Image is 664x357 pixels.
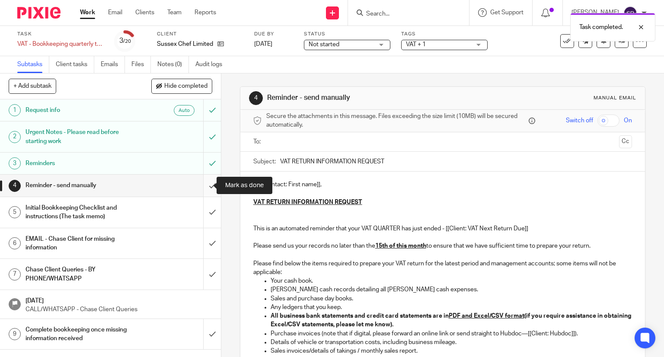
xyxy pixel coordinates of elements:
strong: All business bank statements and credit card statements are in (if you require assistance in obta... [271,313,633,328]
p: Any ledgers that you keep. [271,303,632,312]
div: 7 [9,268,21,280]
u: 15th of this month [375,243,426,249]
div: 9 [9,328,21,340]
p: Sales and purchase day books. [271,294,632,303]
p: CALL/WHATSAPP - Chase Client Queries [26,305,212,314]
u: PDF and Excel/CSV format [449,313,524,319]
p: Please send us your records no later than the to ensure that we have sufficient time to prepare y... [253,242,632,250]
a: Audit logs [195,56,229,73]
h1: Initial Bookkeeping Checklist and instructions (The task memo) [26,201,138,223]
img: svg%3E [623,6,637,20]
span: VAT + 1 [406,41,426,48]
span: Not started [309,41,339,48]
span: On [624,116,632,125]
div: 3 [119,36,131,46]
small: /20 [123,39,131,44]
u: VAT RETURN INFORMATION REQUEST [253,199,362,205]
span: [DATE] [254,41,272,47]
h1: [DATE] [26,294,212,305]
button: Cc [619,135,632,148]
img: Pixie [17,7,61,19]
div: VAT - Bookkeeping quarterly tasks [17,40,104,48]
p: This is an automated reminder that your VAT QUARTER has just ended - [[Client: VAT Next Return Due]] [253,224,632,233]
h1: Reminder - send manually [26,179,138,192]
button: + Add subtask [9,79,56,93]
span: Switch off [566,116,593,125]
h1: Chase Client Queries - BY PHONE/WHATSAPP [26,263,138,285]
a: Team [167,8,182,17]
h1: Reminders [26,157,138,170]
label: Client [157,31,243,38]
h1: Request info [26,104,138,117]
p: Your cash book. [271,277,632,285]
span: Secure the attachments in this message. Files exceeding the size limit (10MB) will be secured aut... [266,112,527,130]
span: Hide completed [164,83,207,90]
a: Client tasks [56,56,94,73]
div: 5 [9,206,21,218]
a: Reports [195,8,216,17]
a: Work [80,8,95,17]
p: [PERSON_NAME] cash records detailing all [PERSON_NAME] cash expenses. [271,285,632,294]
div: 2 [9,131,21,143]
a: Notes (0) [157,56,189,73]
p: Purchase invoices (note that if digital, please forward an online link or send straight to Hubdoc... [271,329,632,338]
div: 6 [9,237,21,249]
label: Status [304,31,390,38]
div: Manual email [594,95,636,102]
a: Email [108,8,122,17]
label: Subject: [253,157,276,166]
button: Hide completed [151,79,212,93]
p: Please find below the items required to prepare your VAT return for the latest period and managem... [253,259,632,277]
div: 1 [9,104,21,116]
h1: EMAIL - Chase Client for missing information [26,233,138,255]
div: 3 [9,157,21,169]
label: Task [17,31,104,38]
label: Due by [254,31,293,38]
label: To: [253,137,263,146]
p: Details of vehicle or transportation costs, including business mileage. [271,338,632,347]
a: Subtasks [17,56,49,73]
a: Files [131,56,151,73]
h1: Urgent Notes - Please read before starting work [26,126,138,148]
p: Hi [[Contact: First name]], [253,180,632,189]
a: Emails [101,56,125,73]
div: Auto [174,105,195,116]
p: Sales invoices/details of takings / monthly sales report. [271,347,632,355]
div: 4 [249,91,263,105]
div: 4 [9,180,21,192]
p: Sussex Chef Limited [157,40,213,48]
p: Task completed. [579,23,623,32]
h1: Complete bookkeeping once missing information received [26,323,138,345]
a: Clients [135,8,154,17]
h1: Reminder - send manually [267,93,461,102]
